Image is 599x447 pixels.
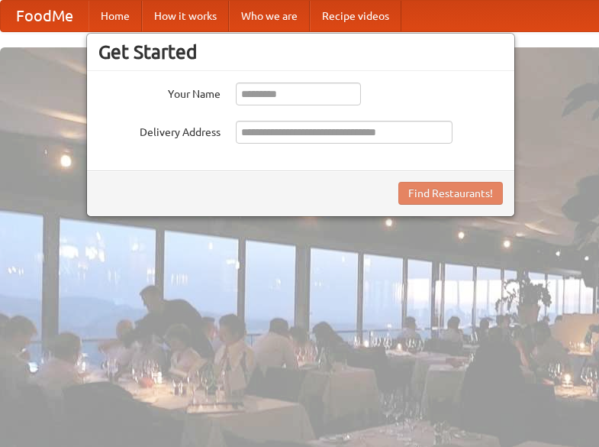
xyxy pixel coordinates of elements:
[142,1,229,31] a: How it works
[98,83,221,102] label: Your Name
[89,1,142,31] a: Home
[98,121,221,140] label: Delivery Address
[229,1,310,31] a: Who we are
[398,182,503,205] button: Find Restaurants!
[1,1,89,31] a: FoodMe
[98,40,503,63] h3: Get Started
[310,1,401,31] a: Recipe videos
